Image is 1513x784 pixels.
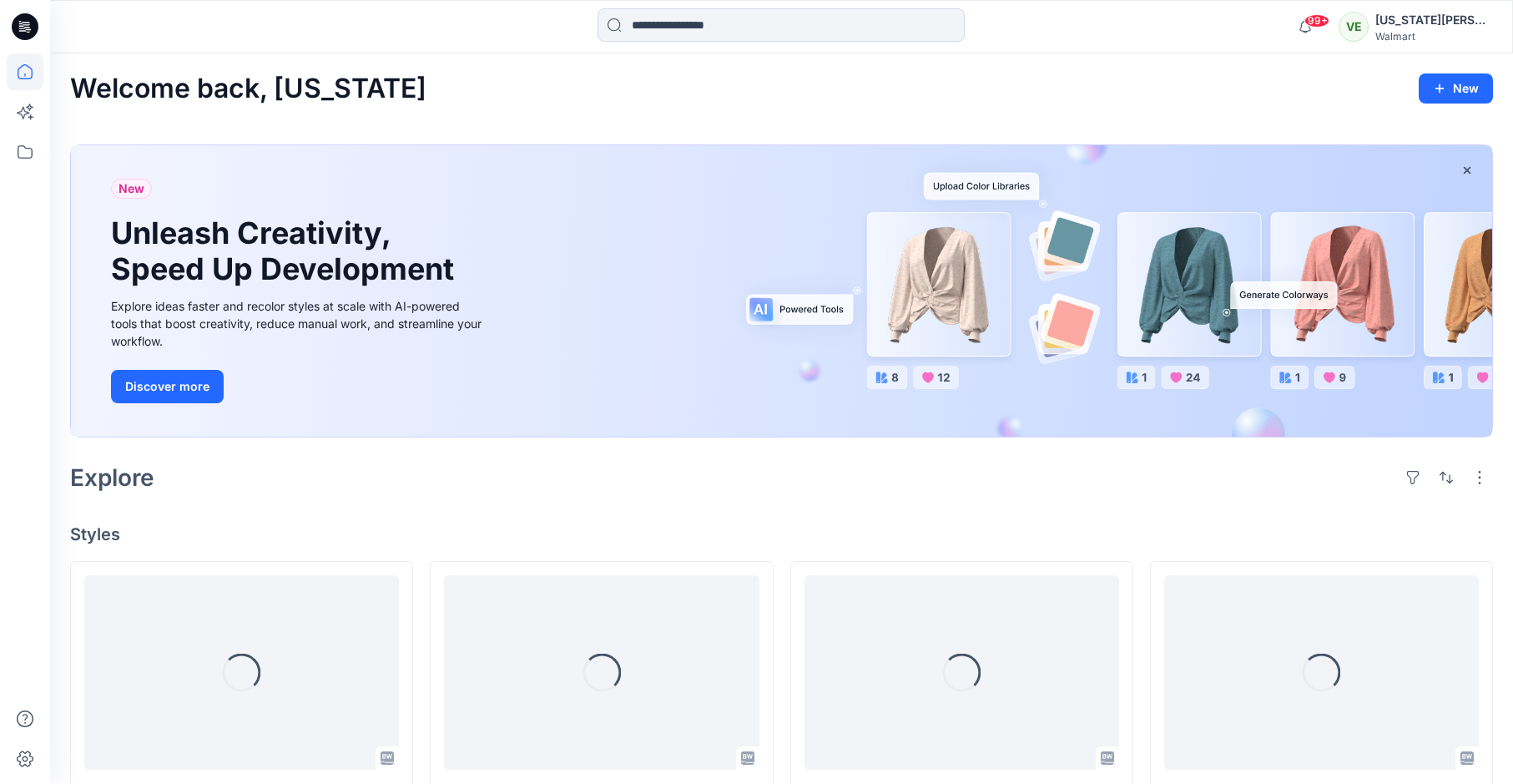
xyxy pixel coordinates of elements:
button: Discover more [111,370,224,403]
button: New [1419,73,1493,104]
div: Walmart [1375,30,1492,43]
h4: Styles [70,524,1493,544]
div: Explore ideas faster and recolor styles at scale with AI-powered tools that boost creativity, red... [111,297,487,350]
div: VE [1339,12,1369,42]
div: [US_STATE][PERSON_NAME] [1375,10,1492,30]
h2: Explore [70,464,154,491]
h2: Welcome back, [US_STATE] [70,73,426,104]
a: Discover more [111,370,487,403]
span: New [119,179,144,199]
span: 99+ [1304,14,1329,28]
h1: Unleash Creativity, Speed Up Development [111,215,461,287]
